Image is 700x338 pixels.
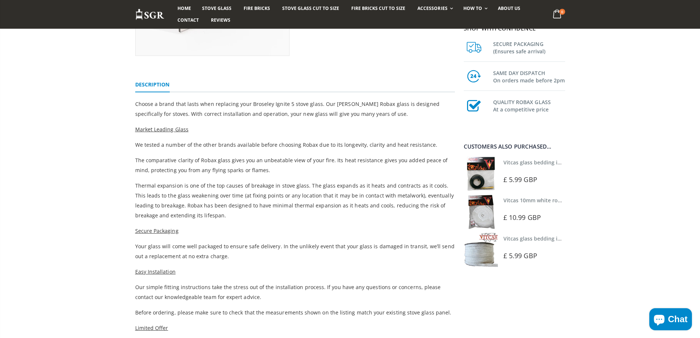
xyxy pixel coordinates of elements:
[135,284,441,300] span: Our simple fitting instructions take the stress out of the installation process. If you have any ...
[351,5,405,11] span: Fire Bricks Cut To Size
[135,227,179,234] span: Secure Packaging
[135,141,437,148] span: We tested a number of the other brands available before choosing Robax due to its longevity, clar...
[135,126,189,133] span: Market Leading Glass
[647,308,694,332] inbox-online-store-chat: Shopify online store chat
[503,175,537,184] span: £ 5.99 GBP
[464,195,498,229] img: Vitcas white rope, glue and gloves kit 10mm
[172,3,197,14] a: Home
[244,5,270,11] span: Fire Bricks
[238,3,276,14] a: Fire Bricks
[492,3,526,14] a: About us
[135,8,165,21] img: Stove Glass Replacement
[464,233,498,267] img: Vitcas stove glass bedding in tape
[559,9,565,15] span: 0
[135,157,448,174] span: The comparative clarity of Robax glass gives you an unbeatable view of your fire. Its heat resist...
[211,17,230,23] span: Reviews
[135,324,168,331] span: Limited Offer
[498,5,520,11] span: About us
[135,309,452,316] span: Before ordering, please make sure to check that the measurements shown on the listing match your ...
[177,17,199,23] span: Contact
[503,213,541,222] span: £ 10.99 GBP
[417,5,447,11] span: Accessories
[463,5,482,11] span: How To
[412,3,456,14] a: Accessories
[458,3,491,14] a: How To
[135,243,455,260] span: Your glass will come well packaged to ensure safe delivery. In the unlikely event that your glass...
[205,14,236,26] a: Reviews
[277,3,345,14] a: Stove Glass Cut To Size
[135,268,176,275] span: Easy Installation
[135,182,454,219] span: Thermal expansion is one of the top causes of breakage in stove glass. The glass expands as it he...
[503,235,660,242] a: Vitcas glass bedding in tape - 2mm x 15mm x 2 meters (White)
[177,5,191,11] span: Home
[493,39,565,55] h3: SECURE PACKAGING (Ensures safe arrival)
[503,159,640,166] a: Vitcas glass bedding in tape - 2mm x 10mm x 2 meters
[503,197,647,204] a: Vitcas 10mm white rope kit - includes rope seal and glue!
[135,100,439,117] span: Choose a brand that lasts when replacing your Broseley Ignite 5 stove glass. Our [PERSON_NAME] Ro...
[503,251,537,260] span: £ 5.99 GBP
[493,68,565,84] h3: SAME DAY DISPATCH On orders made before 2pm
[202,5,231,11] span: Stove Glass
[550,7,565,22] a: 0
[197,3,237,14] a: Stove Glass
[464,144,565,149] div: Customers also purchased...
[493,97,565,113] h3: QUALITY ROBAX GLASS At a competitive price
[282,5,339,11] span: Stove Glass Cut To Size
[464,157,498,191] img: Vitcas stove glass bedding in tape
[346,3,411,14] a: Fire Bricks Cut To Size
[135,78,170,92] a: Description
[172,14,204,26] a: Contact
